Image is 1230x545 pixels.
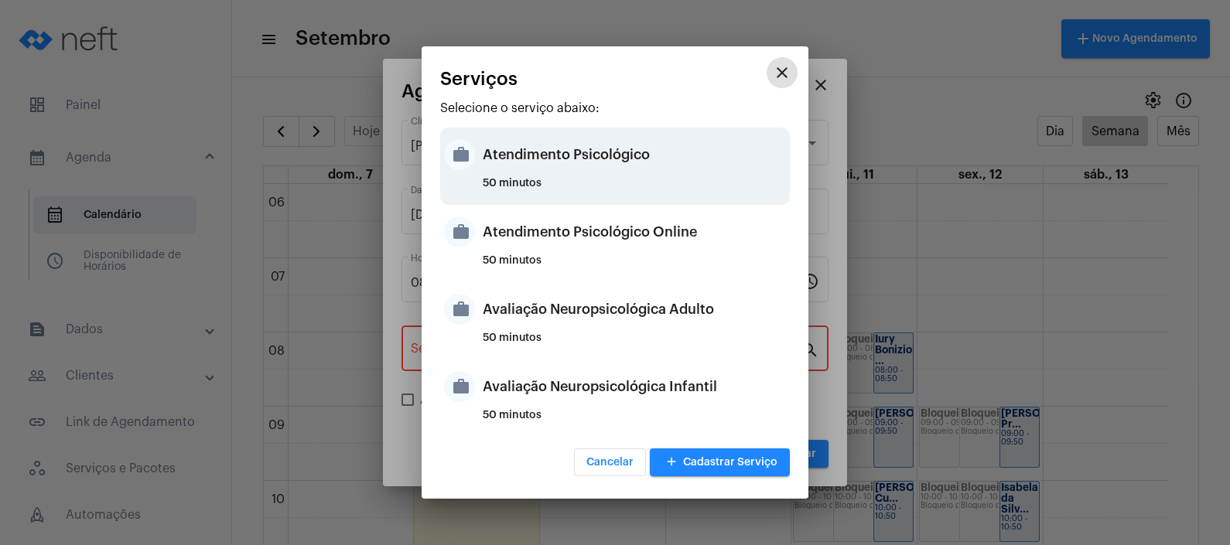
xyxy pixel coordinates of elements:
div: 50 minutos [483,332,786,356]
span: Cadastrar Serviço [662,457,777,468]
div: 50 minutos [483,255,786,278]
mat-icon: add [662,452,681,473]
mat-icon: work [444,139,475,170]
div: Atendimento Psicológico Online [483,209,786,255]
div: Atendimento Psicológico [483,131,786,178]
span: Serviços [440,69,518,89]
div: Avaliação Neuropsicológica Adulto [483,286,786,332]
mat-icon: work [444,294,475,325]
span: Cancelar [586,457,634,468]
button: Cadastrar Serviço [650,448,790,476]
mat-icon: work [444,371,475,402]
p: Selecione o serviço abaixo: [440,101,790,115]
div: 50 minutos [483,410,786,433]
mat-icon: close [773,63,791,82]
div: Avaliação Neuropsicológica Infantil [483,363,786,410]
button: Cancelar [574,448,646,476]
div: 50 minutos [483,178,786,201]
mat-icon: work [444,216,475,247]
